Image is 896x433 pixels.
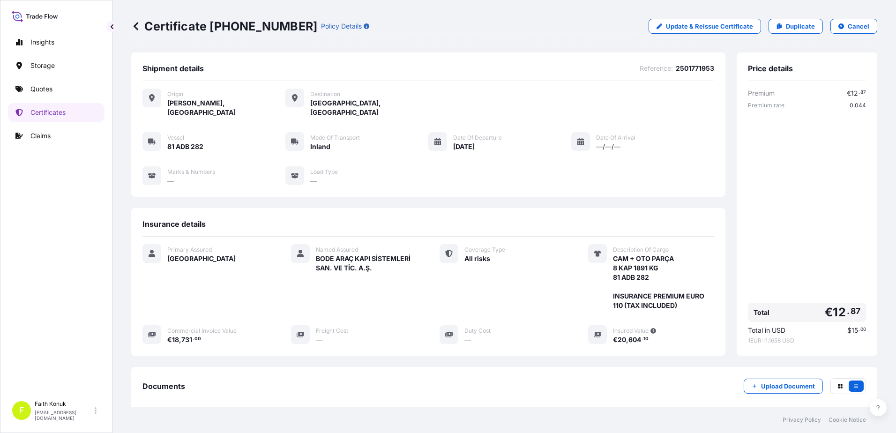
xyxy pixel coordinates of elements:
span: Description Of Cargo [613,246,669,254]
span: 12 [851,90,858,97]
p: Certificate [PHONE_NUMBER] [131,19,317,34]
p: Policy Details [321,22,362,31]
span: 731 [181,336,192,343]
a: Cookie Notice [829,416,866,424]
span: Insured Value [613,327,649,335]
span: Commercial Invoice Value [167,327,237,335]
span: 2501771953 [676,64,714,73]
span: Date of Arrival [596,134,635,142]
span: . [847,308,850,314]
span: $ [847,327,851,334]
span: [GEOGRAPHIC_DATA], [GEOGRAPHIC_DATA] [310,98,428,117]
span: — [464,335,471,344]
span: Inland [310,142,330,151]
span: Vessel [167,134,184,142]
p: Storage [30,61,55,70]
a: Duplicate [769,19,823,34]
a: Storage [8,56,105,75]
span: Total [754,308,769,317]
span: 15 [851,327,858,334]
span: — [310,176,317,186]
span: Marks & Numbers [167,168,215,176]
span: Coverage Type [464,246,505,254]
a: Privacy Policy [783,416,821,424]
span: 87 [851,308,860,314]
p: Upload Document [761,381,815,391]
a: Quotes [8,80,105,98]
a: Certificates [8,103,105,122]
span: — [316,335,322,344]
span: Shipment details [142,64,204,73]
span: Mode of Transport [310,134,360,142]
p: Insights [30,37,54,47]
span: Origin [167,90,183,98]
span: Date of Departure [453,134,502,142]
span: . [642,337,643,341]
p: [EMAIL_ADDRESS][DOMAIN_NAME] [35,410,93,421]
span: . [859,328,860,331]
span: All risks [464,254,490,263]
span: BODE ARAÇ KAPI SİSTEMLERİ SAN. VE TİC. A.Ş. [316,254,417,273]
span: — [167,176,174,186]
span: € [167,336,172,343]
p: Quotes [30,84,52,94]
a: Insights [8,33,105,52]
button: Upload Document [744,379,823,394]
span: , [626,336,628,343]
span: [GEOGRAPHIC_DATA] [167,254,236,263]
span: , [179,336,181,343]
p: Claims [30,131,51,141]
span: Price details [748,64,793,73]
span: 18 [172,336,179,343]
span: € [847,90,851,97]
span: Named Assured [316,246,358,254]
span: 12 [833,306,845,318]
button: Cancel [830,19,877,34]
span: Premium rate [748,102,784,109]
span: . [193,337,194,341]
span: Documents [142,381,185,391]
p: Duplicate [786,22,815,31]
span: 10 [643,337,649,341]
a: Claims [8,127,105,145]
span: Premium [748,89,775,98]
span: 0.044 [850,102,866,109]
span: 00 [194,337,201,341]
span: Reference : [640,64,673,73]
p: Certificates [30,108,66,117]
span: 20 [618,336,626,343]
span: Destination [310,90,340,98]
span: 1 EUR = 1.1658 USD [748,337,866,344]
span: —/—/— [596,142,620,151]
span: [PERSON_NAME], [GEOGRAPHIC_DATA] [167,98,285,117]
span: [DATE] [453,142,475,151]
span: 87 [860,91,866,94]
span: 00 [860,328,866,331]
a: Update & Reissue Certificate [649,19,761,34]
span: Load Type [310,168,338,176]
p: Cancel [848,22,869,31]
span: CAM + OTO PARÇA 8 KAP 1891 KG 81 ADB 282 INSURANCE PREMIUM EURO 110 (TAX INCLUDED) [613,254,714,310]
span: € [825,306,833,318]
span: € [613,336,618,343]
span: Freight Cost [316,327,348,335]
span: Duty Cost [464,327,491,335]
span: Insurance details [142,219,206,229]
span: . [859,91,860,94]
p: Faith Konuk [35,400,93,408]
span: 81 ADB 282 [167,142,203,151]
span: 604 [628,336,641,343]
span: F [19,406,24,415]
p: Update & Reissue Certificate [666,22,753,31]
span: Primary Assured [167,246,212,254]
span: Total in USD [748,326,785,335]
